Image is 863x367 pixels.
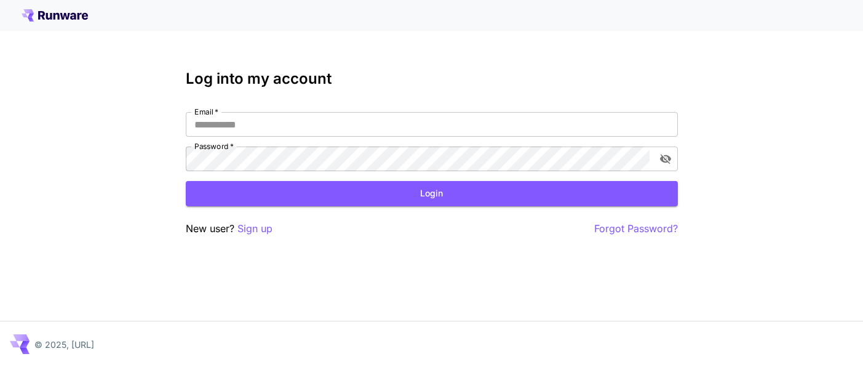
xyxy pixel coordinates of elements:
[194,107,218,117] label: Email
[237,221,272,236] button: Sign up
[186,70,678,87] h3: Log into my account
[654,148,677,170] button: toggle password visibility
[186,181,678,206] button: Login
[594,221,678,236] button: Forgot Password?
[34,338,94,351] p: © 2025, [URL]
[194,141,234,151] label: Password
[186,221,272,236] p: New user?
